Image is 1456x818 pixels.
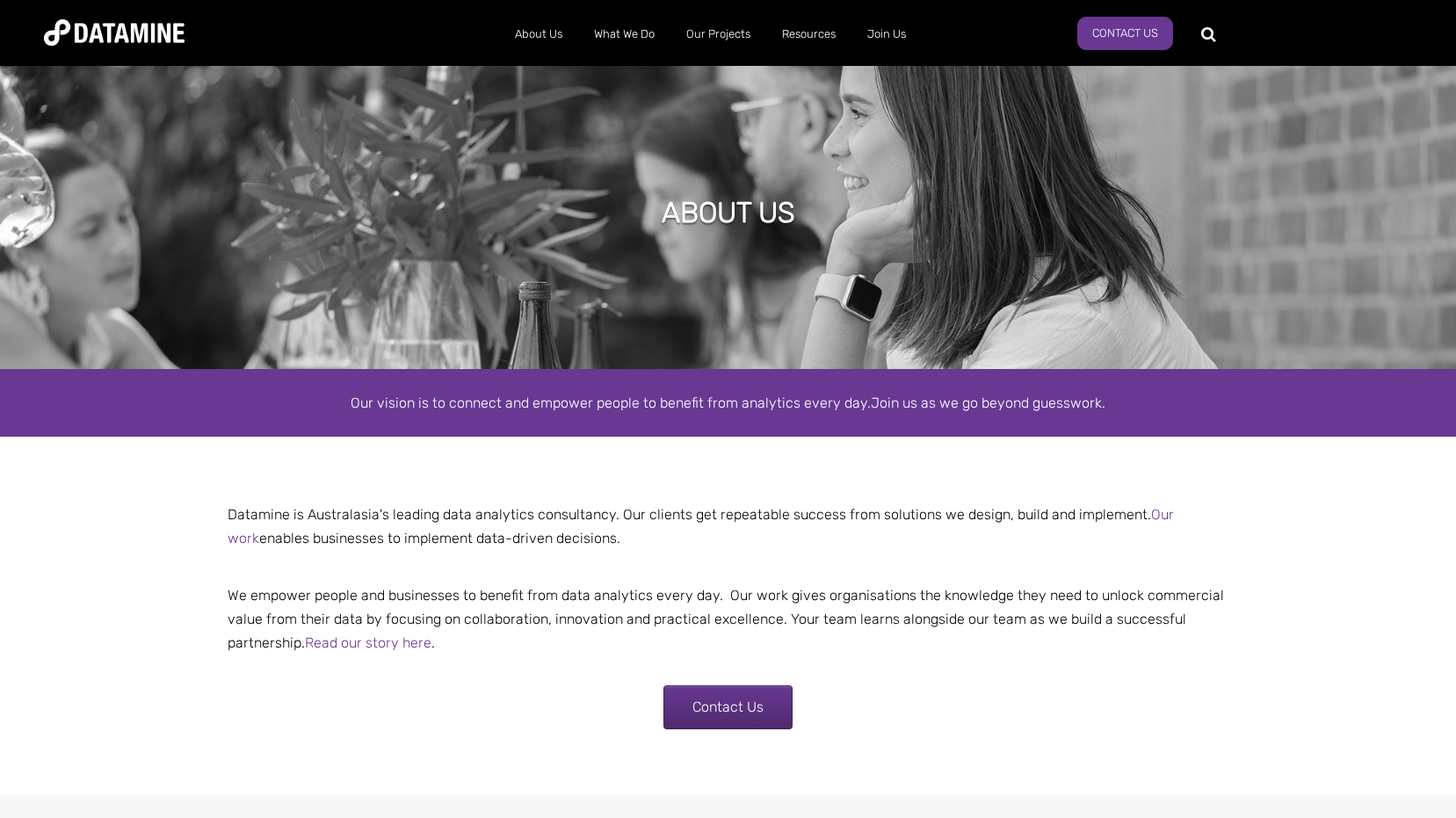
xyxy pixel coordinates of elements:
[663,685,793,729] a: Contact Us
[670,11,766,57] a: Our Projects
[214,503,1242,550] p: Datamine is Australasia's leading data analytics consultancy. Our clients get repeatable success ...
[351,395,871,411] span: Our vision is to connect and empower people to benefit from analytics every day.
[1077,17,1173,50] a: Contact Us
[871,395,1105,411] span: Join us as we go beyond guesswork.
[305,634,431,651] a: Read our story here
[692,699,764,715] span: Contact Us
[499,11,578,57] a: About Us
[44,19,185,46] img: Datamine
[851,11,922,57] a: Join Us
[766,11,851,57] a: Resources
[578,11,670,57] a: What We Do
[214,560,1242,655] p: We empower people and businesses to benefit from data analytics every day. Our work gives organis...
[662,193,795,232] h1: ABOUT US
